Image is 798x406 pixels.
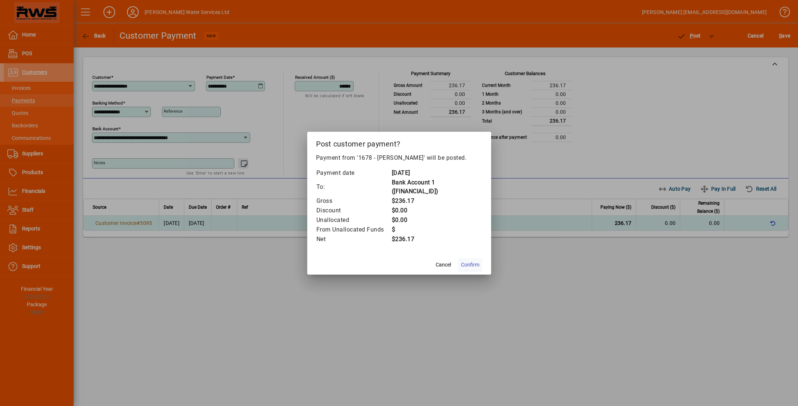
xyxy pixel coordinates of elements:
td: Bank Account 1 ([FINANCIAL_ID]) [391,178,482,196]
td: Payment date [316,168,391,178]
p: Payment from '1678 - [PERSON_NAME]' will be posted. [316,153,482,162]
td: $236.17 [391,196,482,206]
td: $236.17 [391,234,482,244]
td: Unallocated [316,215,391,225]
td: To: [316,178,391,196]
td: Discount [316,206,391,215]
span: Confirm [461,261,479,269]
span: Cancel [436,261,451,269]
td: From Unallocated Funds [316,225,391,234]
td: $ [391,225,482,234]
td: Net [316,234,391,244]
button: Cancel [432,258,455,272]
h2: Post customer payment? [307,132,491,153]
button: Confirm [458,258,482,272]
td: Gross [316,196,391,206]
td: [DATE] [391,168,482,178]
td: $0.00 [391,215,482,225]
td: $0.00 [391,206,482,215]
